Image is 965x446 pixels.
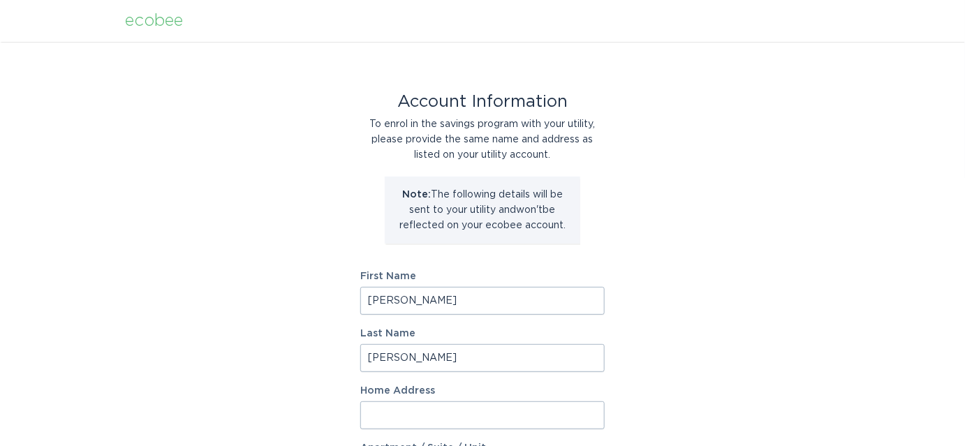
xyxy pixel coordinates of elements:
[395,187,570,233] p: The following details will be sent to your utility and won't be reflected on your ecobee account.
[360,94,605,110] div: Account Information
[360,329,605,339] label: Last Name
[360,117,605,163] div: To enrol in the savings program with your utility, please provide the same name and address as li...
[360,272,605,281] label: First Name
[360,386,605,396] label: Home Address
[402,190,431,200] strong: Note:
[125,13,183,29] div: ecobee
